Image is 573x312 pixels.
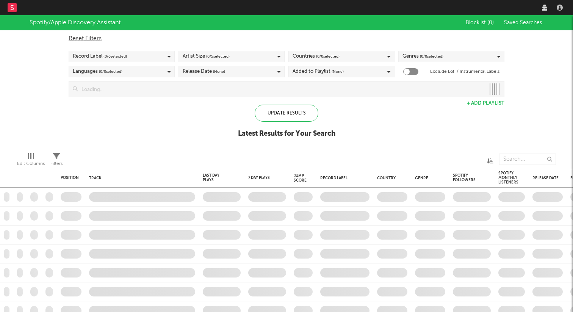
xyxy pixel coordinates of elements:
div: Filters [50,159,63,168]
div: Latest Results for Your Search [238,129,335,138]
div: Genre [415,176,441,180]
div: 7 Day Plays [248,176,275,180]
button: + Add Playlist [467,101,504,106]
div: Release Date [532,176,559,180]
span: (None) [213,67,225,76]
span: ( 0 / 6 selected) [103,52,127,61]
div: Update Results [255,105,318,122]
div: Spotify Followers [453,173,479,182]
label: Exclude Lofi / Instrumental Labels [430,67,499,76]
div: Release Date [183,67,225,76]
div: Last Day Plays [203,173,229,182]
span: Saved Searches [504,20,543,25]
div: Artist Size [183,52,230,61]
div: Spotify/Apple Discovery Assistant [30,18,121,27]
button: Saved Searches [502,20,543,26]
div: Edit Columns [17,150,45,172]
div: Languages [73,67,122,76]
div: Record Label [320,176,366,180]
span: Blocklist [466,20,494,25]
span: ( 0 / 0 selected) [420,52,443,61]
div: Jump Score [294,174,307,183]
span: ( 0 / 5 selected) [206,52,230,61]
span: ( 0 / 0 selected) [99,67,122,76]
div: Added to Playlist [293,67,344,76]
div: Genres [402,52,443,61]
div: Position [61,176,79,180]
div: Track [89,176,191,180]
div: Countries [293,52,340,61]
span: ( 0 ) [487,20,494,25]
input: Search... [499,154,556,165]
span: (None) [332,67,344,76]
div: Reset Filters [69,34,504,43]
input: Loading... [78,82,485,97]
div: Country [377,176,404,180]
div: Filters [50,150,63,172]
div: Record Label [73,52,127,61]
span: ( 0 / 0 selected) [316,52,340,61]
div: Spotify Monthly Listeners [498,171,518,185]
div: Edit Columns [17,159,45,168]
